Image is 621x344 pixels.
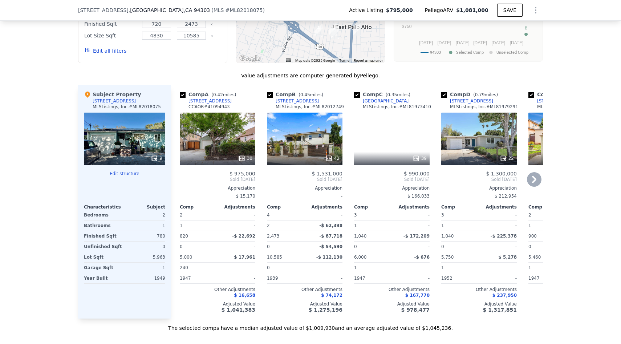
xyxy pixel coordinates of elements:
div: Comp [528,204,566,210]
text: B [525,26,527,30]
span: $ 5,278 [499,255,517,260]
div: 1949 [126,273,165,283]
div: Adjustments [218,204,255,210]
span: 0.79 [475,92,485,97]
span: ( miles) [208,92,239,97]
span: 1,040 [441,234,454,239]
div: Value adjustments are computer generated by Pellego . [78,72,543,79]
span: -$ 87,718 [319,234,342,239]
div: [STREET_ADDRESS] [188,98,232,104]
div: 1 [354,220,390,231]
div: 2189 Ralmar Ave [314,24,322,37]
div: 1939 [267,273,303,283]
div: 1947 [180,273,216,283]
text: Unselected Comp [496,50,528,55]
span: $ 978,477 [401,307,430,313]
div: Adjusted Value [441,301,517,307]
span: -$ 225,378 [491,234,517,239]
text: [DATE] [473,40,487,45]
div: 1952 [441,273,478,283]
div: 1 [528,220,565,231]
span: 3 [441,213,444,218]
span: 0 [354,244,357,249]
span: 0 [267,244,270,249]
button: Clear [210,35,213,37]
span: $ 990,000 [404,171,430,177]
div: 2 [267,220,303,231]
span: 1 [528,265,531,270]
span: $ 1,041,383 [222,307,255,313]
span: 2 [528,213,531,218]
span: $ 1,300,000 [486,171,517,177]
div: - [267,191,342,201]
div: Other Adjustments [267,287,342,292]
span: ( miles) [470,92,501,97]
div: Year Built [84,273,123,283]
div: - [393,242,430,252]
a: [STREET_ADDRESS] [180,98,232,104]
div: Adjustments [479,204,517,210]
div: Adjusted Value [528,301,604,307]
div: [STREET_ADDRESS] [450,98,493,104]
span: 10,585 [267,255,282,260]
span: , [GEOGRAPHIC_DATA] [129,7,210,14]
div: 22 [500,155,514,162]
a: Report a map error [354,58,383,62]
text: Selected Comp [456,50,484,55]
a: [GEOGRAPHIC_DATA] [354,98,409,104]
span: 6,000 [354,255,366,260]
div: - [219,273,255,283]
div: 9 [151,155,162,162]
div: The selected comps have a median adjusted value of $1,009,930 and an average adjusted value of $1... [78,319,543,332]
span: Sold [DATE] [441,177,517,182]
span: 1 [441,265,444,270]
div: - [219,263,255,273]
div: Garage Sqft [84,263,123,273]
span: MLS [214,7,224,13]
a: [STREET_ADDRESS] [528,98,580,104]
div: MLSListings, Inc. # ML82018075 [93,104,161,110]
button: Show Options [528,3,543,17]
span: $ 1,317,851 [483,307,517,313]
div: 2262 Capitol Ave [353,23,361,36]
div: MLSListings, Inc. # ML81973410 [363,104,431,110]
a: Terms [339,58,349,62]
span: 1,040 [354,234,366,239]
div: 5,963 [126,252,165,262]
div: 315 Garden St [329,23,337,36]
div: - [219,220,255,231]
div: Appreciation [267,185,342,191]
button: SAVE [497,4,523,17]
span: 1 [354,265,357,270]
div: MLSListings, Inc. # ML81979291 [450,104,518,110]
a: Open this area in Google Maps (opens a new window) [238,54,262,63]
span: 0.35 [387,92,397,97]
span: $ 212,954 [495,194,517,199]
div: 39 [413,155,427,162]
span: 2,473 [267,234,279,239]
div: - [480,220,517,231]
div: 42 [325,155,340,162]
div: Other Adjustments [441,287,517,292]
span: ( miles) [296,92,326,97]
span: Sold [DATE] [354,177,430,182]
span: -$ 62,398 [319,223,342,228]
span: 0 [528,244,531,249]
span: $ 16,658 [234,293,255,298]
span: $ 17,961 [234,255,255,260]
span: $1,081,000 [456,7,488,13]
div: 780 [126,231,165,241]
div: ( ) [211,7,265,14]
div: Comp [354,204,392,210]
text: [DATE] [456,40,470,45]
div: Finished Sqft [84,19,138,29]
div: 1 [441,220,478,231]
div: MLSListings, Inc. # ML82012749 [276,104,344,110]
div: Appreciation [354,185,430,191]
text: [DATE] [491,40,505,45]
span: 5,000 [180,255,192,260]
div: 1 [126,263,165,273]
div: - [306,273,342,283]
div: - [393,220,430,231]
div: - [480,242,517,252]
